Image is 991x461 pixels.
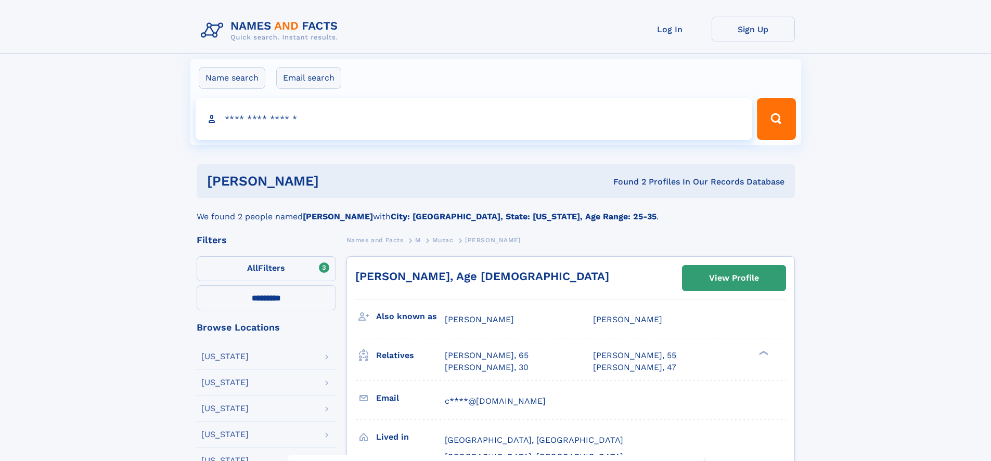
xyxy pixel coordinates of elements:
img: Logo Names and Facts [197,17,346,45]
button: Search Button [757,98,795,140]
div: [US_STATE] [201,378,249,387]
label: Email search [276,67,341,89]
a: Sign Up [712,17,795,42]
a: Names and Facts [346,233,404,246]
div: View Profile [709,266,759,290]
a: M [415,233,421,246]
span: [PERSON_NAME] [465,236,521,244]
h3: Relatives [376,347,445,364]
div: Filters [197,235,336,245]
div: Found 2 Profiles In Our Records Database [466,176,784,188]
a: [PERSON_NAME], 65 [445,350,529,361]
span: Muzac [432,236,453,244]
h3: Also known as [376,308,445,325]
label: Name search [199,67,265,89]
span: [GEOGRAPHIC_DATA], [GEOGRAPHIC_DATA] [445,435,623,445]
input: search input [196,98,753,140]
div: ❯ [756,350,769,357]
div: Browse Locations [197,323,336,332]
span: [PERSON_NAME] [445,314,514,324]
span: M [415,236,421,244]
div: We found 2 people named with . [197,198,795,223]
b: City: [GEOGRAPHIC_DATA], State: [US_STATE], Age Range: 25-35 [391,212,657,221]
a: [PERSON_NAME], 55 [593,350,676,361]
div: [US_STATE] [201,404,249,413]
a: [PERSON_NAME], 30 [445,362,529,373]
div: [US_STATE] [201,430,249,439]
span: All [247,263,258,273]
div: [US_STATE] [201,352,249,361]
b: [PERSON_NAME] [303,212,373,221]
a: [PERSON_NAME], Age [DEMOGRAPHIC_DATA] [355,270,609,283]
a: [PERSON_NAME], 47 [593,362,676,373]
label: Filters [197,256,336,281]
a: Log In [628,17,712,42]
span: [PERSON_NAME] [593,314,662,324]
a: Muzac [432,233,453,246]
a: View Profile [683,266,786,291]
h3: Lived in [376,428,445,446]
h3: Email [376,389,445,407]
h1: [PERSON_NAME] [207,175,466,188]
